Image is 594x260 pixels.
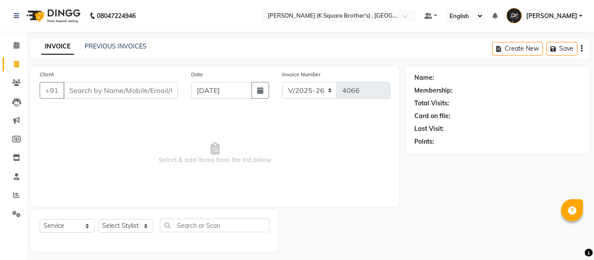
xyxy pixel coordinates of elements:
button: +91 [40,82,64,99]
div: Name: [414,73,434,82]
a: INVOICE [41,39,74,55]
button: Create New [492,42,543,56]
div: Last Visit: [414,124,444,134]
label: Client [40,71,54,78]
span: Select & add items from the list below [40,109,390,197]
div: Membership: [414,86,453,95]
label: Date [191,71,203,78]
div: Total Visits: [414,99,449,108]
div: Points: [414,137,434,146]
input: Search by Name/Mobile/Email/Code [63,82,178,99]
img: Syed Adam [506,8,522,23]
button: Save [546,42,577,56]
img: logo [22,4,83,28]
label: Invoice Number [282,71,321,78]
span: [PERSON_NAME] [526,11,577,21]
div: Card on file: [414,111,450,121]
a: PREVIOUS INVOICES [85,42,147,50]
iframe: chat widget [557,225,585,251]
input: Search or Scan [160,219,269,232]
b: 08047224946 [97,4,136,28]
